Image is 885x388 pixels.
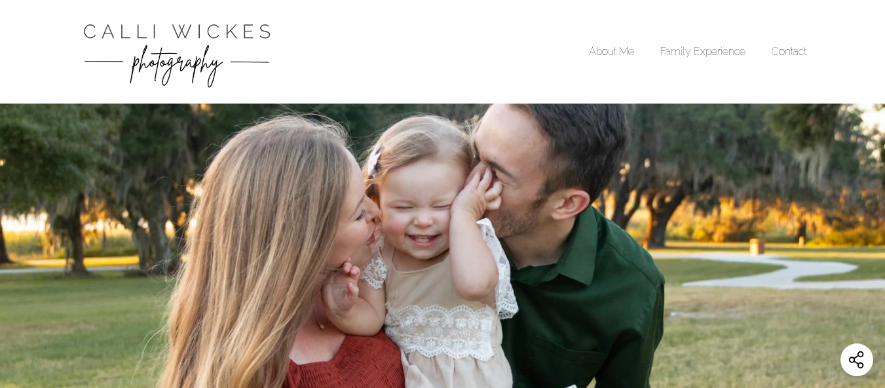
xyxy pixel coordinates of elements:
a: Family Experience [660,45,745,58]
a: Contact [772,45,806,58]
img: Calli Wickes Photography Logo [79,13,275,90]
a: About Me [589,45,634,58]
a: Calli Wickes Photography Home Page [79,13,275,90]
button: Share this website [840,343,873,376]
